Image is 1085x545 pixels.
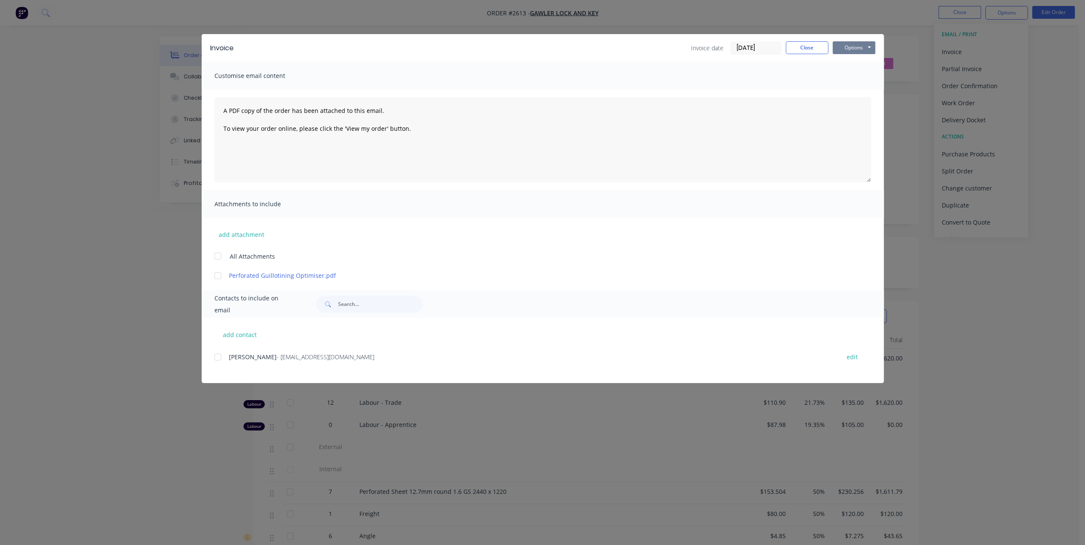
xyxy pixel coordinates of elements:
span: All Attachments [230,252,275,261]
span: Attachments to include [214,198,308,210]
input: Search... [338,296,422,313]
div: Invoice [210,43,234,53]
button: add contact [214,328,266,341]
button: edit [842,351,863,363]
span: Customise email content [214,70,308,82]
button: add attachment [214,228,269,241]
span: Contacts to include on email [214,292,295,316]
textarea: A PDF copy of the order has been attached to this email. To view your order online, please click ... [214,97,871,182]
span: - [EMAIL_ADDRESS][DOMAIN_NAME] [277,353,374,361]
button: Close [786,41,828,54]
a: Perforated Guillotining Optimiser.pdf [229,271,831,280]
button: Options [833,41,875,54]
span: Invoice date [691,43,723,52]
span: [PERSON_NAME] [229,353,277,361]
